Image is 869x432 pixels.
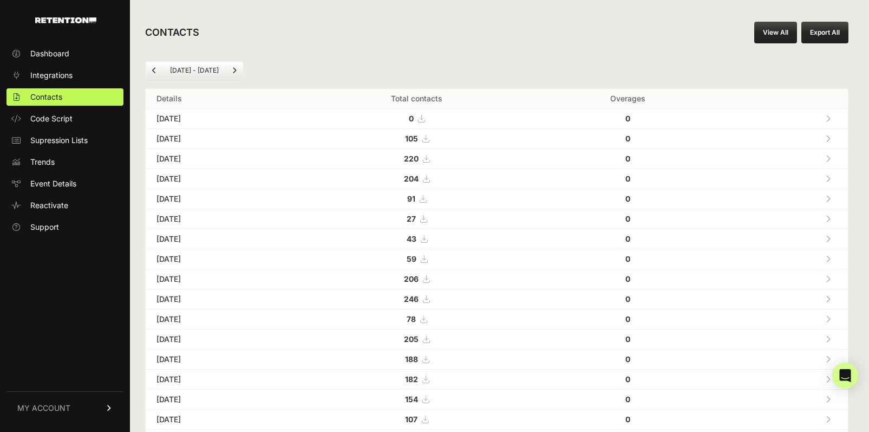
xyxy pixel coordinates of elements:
[6,45,123,62] a: Dashboard
[625,214,630,223] strong: 0
[625,354,630,364] strong: 0
[535,89,720,109] th: Overages
[407,254,416,263] strong: 59
[163,66,225,75] li: [DATE] - [DATE]
[625,334,630,344] strong: 0
[625,274,630,283] strong: 0
[625,174,630,183] strong: 0
[146,370,298,390] td: [DATE]
[146,89,298,109] th: Details
[226,62,243,79] a: Next
[6,88,123,106] a: Contacts
[404,294,419,304] strong: 246
[30,113,73,124] span: Code Script
[407,254,427,263] a: 59
[404,174,429,183] a: 204
[625,114,630,123] strong: 0
[405,375,429,384] a: 182
[146,310,298,330] td: [DATE]
[625,395,630,404] strong: 0
[146,149,298,169] td: [DATE]
[404,274,419,283] strong: 206
[6,391,123,424] a: MY ACCOUNT
[6,110,123,127] a: Code Script
[405,415,428,424] a: 107
[298,89,535,109] th: Total contacts
[6,67,123,84] a: Integrations
[404,274,429,283] a: 206
[625,415,630,424] strong: 0
[407,314,416,324] strong: 78
[625,134,630,143] strong: 0
[145,25,199,40] h2: CONTACTS
[146,169,298,189] td: [DATE]
[146,330,298,350] td: [DATE]
[30,135,88,146] span: Supression Lists
[6,132,123,149] a: Supression Lists
[407,234,416,243] strong: 43
[407,314,427,324] a: 78
[407,214,427,223] a: 27
[404,294,429,304] a: 246
[146,390,298,410] td: [DATE]
[625,154,630,163] strong: 0
[404,334,429,344] a: 205
[30,200,68,211] span: Reactivate
[146,289,298,310] td: [DATE]
[6,175,123,192] a: Event Details
[407,194,415,203] strong: 91
[404,154,419,163] strong: 220
[146,229,298,249] td: [DATE]
[625,254,630,263] strong: 0
[35,17,96,23] img: Retention.com
[146,410,298,430] td: [DATE]
[30,178,76,189] span: Event Details
[6,218,123,236] a: Support
[801,22,848,43] button: Export All
[30,222,59,233] span: Support
[146,189,298,209] td: [DATE]
[405,134,418,143] strong: 105
[146,209,298,229] td: [DATE]
[30,157,55,167] span: Trends
[405,415,417,424] strong: 107
[405,395,418,404] strong: 154
[146,269,298,289] td: [DATE]
[146,109,298,129] td: [DATE]
[404,334,419,344] strong: 205
[146,62,163,79] a: Previous
[625,375,630,384] strong: 0
[30,48,69,59] span: Dashboard
[17,403,70,414] span: MY ACCOUNT
[407,194,426,203] a: 91
[407,214,416,223] strong: 27
[404,154,429,163] a: 220
[146,350,298,370] td: [DATE]
[30,70,73,81] span: Integrations
[405,354,418,364] strong: 188
[405,375,418,384] strong: 182
[409,114,414,123] strong: 0
[404,174,419,183] strong: 204
[405,134,429,143] a: 105
[146,249,298,269] td: [DATE]
[407,234,427,243] a: 43
[405,395,429,404] a: 154
[625,314,630,324] strong: 0
[6,153,123,171] a: Trends
[625,194,630,203] strong: 0
[405,354,429,364] a: 188
[6,197,123,214] a: Reactivate
[625,234,630,243] strong: 0
[754,22,797,43] a: View All
[30,92,62,102] span: Contacts
[832,363,858,389] div: Open Intercom Messenger
[146,129,298,149] td: [DATE]
[625,294,630,304] strong: 0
